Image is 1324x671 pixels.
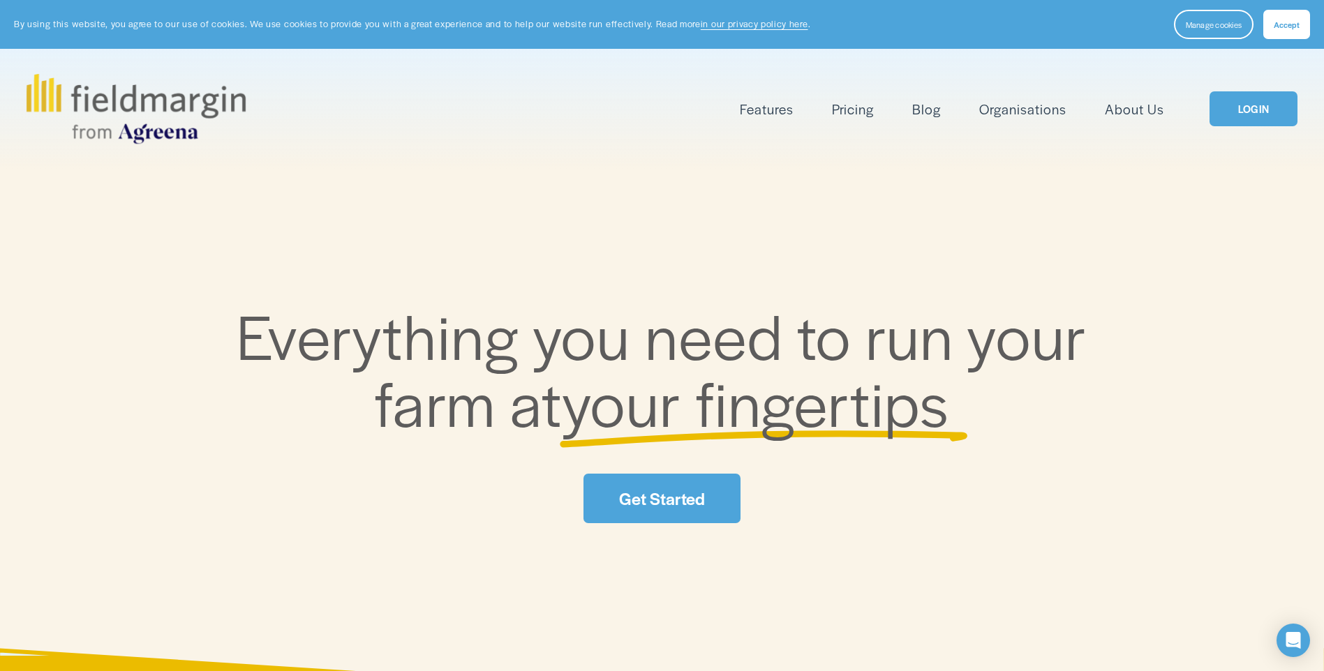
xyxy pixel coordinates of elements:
[1263,10,1310,39] button: Accept
[832,98,874,121] a: Pricing
[1105,98,1164,121] a: About Us
[27,74,246,144] img: fieldmargin.com
[1277,624,1310,657] div: Open Intercom Messenger
[740,99,794,119] span: Features
[701,17,808,30] a: in our privacy policy here
[583,474,740,523] a: Get Started
[1174,10,1254,39] button: Manage cookies
[562,358,949,445] span: your fingertips
[1186,19,1242,30] span: Manage cookies
[237,291,1101,445] span: Everything you need to run your farm at
[912,98,941,121] a: Blog
[979,98,1066,121] a: Organisations
[14,17,810,31] p: By using this website, you agree to our use of cookies. We use cookies to provide you with a grea...
[740,98,794,121] a: folder dropdown
[1210,91,1297,127] a: LOGIN
[1274,19,1300,30] span: Accept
